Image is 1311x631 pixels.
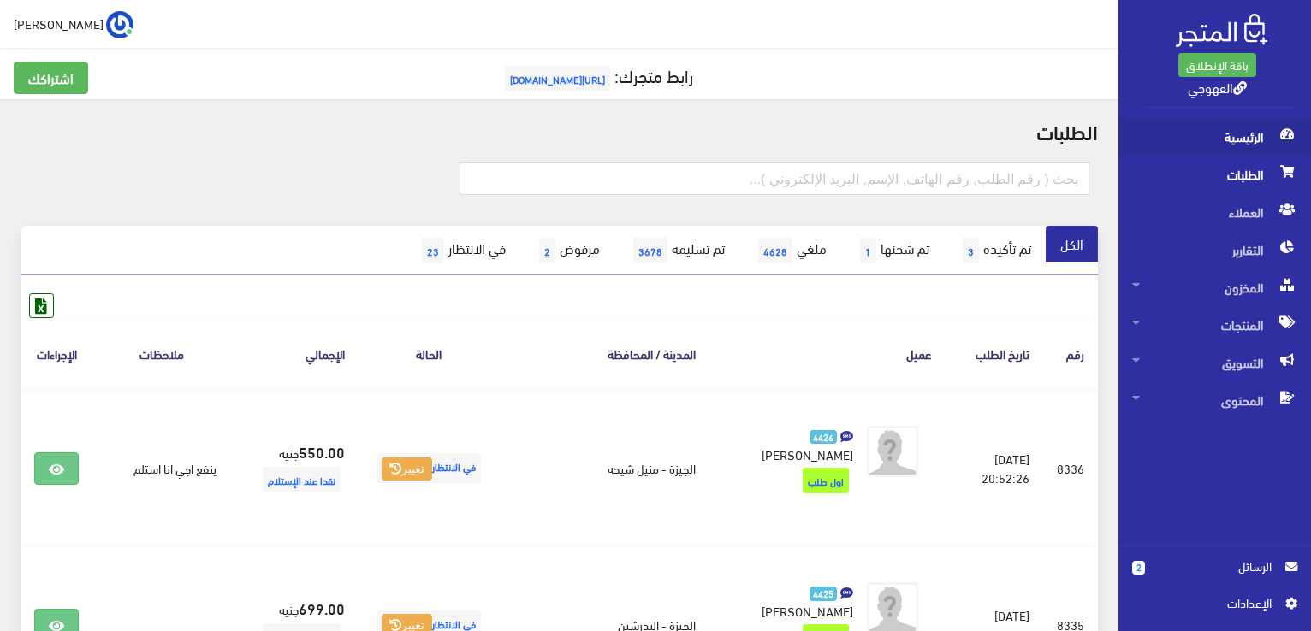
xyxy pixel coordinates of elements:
[21,318,92,389] th: الإجراءات
[21,120,1098,142] h2: الطلبات
[92,318,230,389] th: ملاحظات
[1118,381,1311,419] a: المحتوى
[633,238,667,263] span: 3678
[539,238,555,263] span: 2
[1178,53,1256,77] a: باقة الإنطلاق
[737,426,853,463] a: 4426 [PERSON_NAME]
[762,599,853,622] span: [PERSON_NAME]
[230,390,359,547] td: جنيه
[1132,118,1297,156] span: الرئيسية
[359,318,499,389] th: الحالة
[1118,306,1311,344] a: المنتجات
[1043,318,1098,389] th: رقم
[1132,306,1297,344] span: المنتجات
[614,226,739,275] a: تم تسليمه3678
[841,226,944,275] a: تم شحنها1
[106,11,133,38] img: ...
[758,238,792,263] span: 4628
[1118,118,1311,156] a: الرئيسية
[377,453,481,483] span: في الانتظار
[1132,193,1297,231] span: العملاء
[299,597,345,619] strong: 699.00
[709,318,946,389] th: عميل
[739,226,841,275] a: ملغي4628
[810,430,838,445] span: 4426
[803,468,849,493] span: اول طلب
[263,467,341,492] span: نقدا عند الإستلام
[422,238,444,263] span: 23
[499,318,709,389] th: المدينة / المحافظة
[1188,74,1247,99] a: القهوجي
[1132,231,1297,268] span: التقارير
[1046,226,1098,262] a: الكل
[403,226,520,275] a: في الانتظار23
[501,59,693,91] a: رابط متجرك:[URL][DOMAIN_NAME]
[944,226,1046,275] a: تم تأكيده3
[963,238,979,263] span: 3
[1132,557,1297,593] a: 2 الرسائل
[14,13,104,34] span: [PERSON_NAME]
[230,318,359,389] th: اﻹجمالي
[382,457,432,481] button: تغيير
[92,390,230,547] td: ينفع اجي انا استلم
[810,587,838,601] span: 4425
[860,238,876,263] span: 1
[21,514,86,579] iframe: Drift Widget Chat Controller
[737,582,853,620] a: 4425 [PERSON_NAME]
[14,62,88,94] a: اشتراكك
[946,318,1043,389] th: تاريخ الطلب
[1132,561,1145,575] span: 2
[1118,156,1311,193] a: الطلبات
[499,390,709,547] td: الجيزة - منيل شيحه
[1043,390,1098,547] td: 8336
[1118,231,1311,268] a: التقارير
[1132,268,1297,306] span: المخزون
[946,390,1043,547] td: [DATE] 20:52:26
[1132,593,1297,621] a: اﻹعدادات
[505,66,610,91] span: [URL][DOMAIN_NAME]
[1118,268,1311,306] a: المخزون
[520,226,614,275] a: مرفوض2
[762,442,853,466] span: [PERSON_NAME]
[1118,193,1311,231] a: العملاء
[867,426,918,477] img: avatar.png
[1176,14,1267,47] img: .
[1132,381,1297,419] span: المحتوى
[14,10,133,38] a: ... [PERSON_NAME]
[299,440,345,463] strong: 550.00
[1132,344,1297,381] span: التسويق
[1146,593,1271,612] span: اﻹعدادات
[460,162,1089,195] input: بحث ( رقم الطلب, رقم الهاتف, الإسم, البريد اﻹلكتروني )...
[1159,557,1272,575] span: الرسائل
[1132,156,1297,193] span: الطلبات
